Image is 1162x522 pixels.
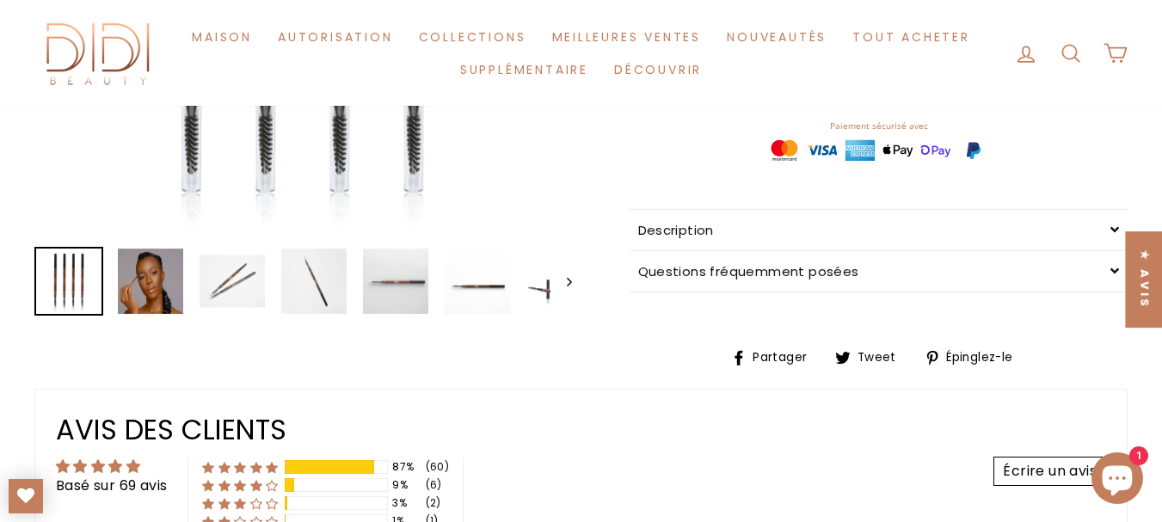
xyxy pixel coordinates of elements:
[36,249,101,314] img: Crayon à sourcils Browgasm
[392,495,407,510] font: 3%
[839,20,983,53] a: Tout acheter
[56,476,167,495] a: Basé sur 69 avis
[426,477,442,492] font: (6)
[56,457,167,476] div: La note moyenne est de 4,81 étoiles
[539,20,715,53] a: Meilleures ventes
[200,249,265,314] img: Crayon à sourcils BROWGASM - Didi Beauty
[1125,231,1162,328] div: Cliquez pour ouvrir l'onglet des avis flottants de Judge.me
[56,410,286,449] font: Avis des clients
[9,479,43,513] a: Ma liste de souhaits
[192,28,252,46] font: Maison
[526,249,592,314] img: Crayon à sourcils BROWGASM - Didi Beauty
[406,20,539,53] a: Collections
[1003,461,1097,481] font: Écrire un avis
[265,20,406,53] a: Autorisation
[447,53,601,87] a: Supplémentaire
[426,459,450,474] font: (60)
[392,477,408,492] font: 9%
[34,17,163,89] img: Didi Beauté Cie.
[392,459,414,474] font: 87%
[630,115,1128,176] iframe: widget-badges-de-confiance
[202,460,278,475] div: 87% (60) avis avec une note de 5 étoiles
[278,28,393,46] font: Autorisation
[727,28,827,46] font: Nouveautés
[714,20,839,53] a: Nouveautés
[419,28,526,46] font: Collections
[638,221,714,239] font: Description
[202,478,278,493] div: 9% (6) avis avec une note de 4 étoiles
[638,262,859,280] font: Questions fréquemment posées
[601,53,715,87] a: Découvrir
[118,249,183,314] img: Crayon à sourcils Browgasm
[179,20,265,53] a: Maison
[946,350,1012,366] font: Épinglez-le
[281,249,347,314] img: Crayon à sourcils BROWGASM - Didi Beauty
[1136,249,1153,310] font: ★ Avis
[993,457,1106,486] a: Écrire un avis
[753,350,807,366] font: Partager
[426,495,441,510] font: (2)
[614,61,702,78] font: Découvrir
[460,61,588,78] font: Supplémentaire
[163,20,999,87] ul: Primaire
[1086,452,1148,508] inbox-online-store-chat: Chat de la boutique en ligne Shopify
[363,249,428,314] img: Crayon à sourcils BROWGASM - Didi Beauty
[852,28,970,46] font: Tout acheter
[550,247,572,316] button: Suivant
[202,496,278,511] div: 3% (2) avis avec une note de 3 étoiles
[858,350,896,366] font: Tweet
[445,249,510,314] img: Crayon à sourcils BROWGASM - Didi Beauty
[552,28,702,46] font: Meilleures ventes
